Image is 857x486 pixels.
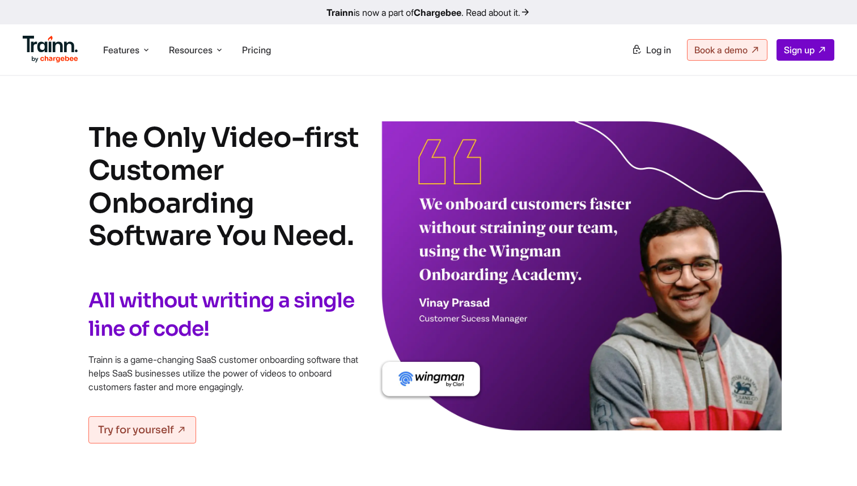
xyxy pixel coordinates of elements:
[103,44,139,56] span: Features
[88,121,360,252] h1: The Only Video-first Customer Onboarding Software You Need.
[777,39,834,61] a: Sign up
[169,44,213,56] span: Resources
[800,432,857,486] iframe: Chat Widget
[88,353,360,394] p: Trainn is a game-changing SaaS customer onboarding software that helps SaaS businesses utilize th...
[23,36,78,63] img: Trainn Logo
[784,44,814,56] span: Sign up
[646,44,671,56] span: Log in
[326,7,354,18] b: Trainn
[414,7,461,18] b: Chargebee
[88,416,196,443] a: Try for yourself
[242,44,271,56] a: Pricing
[379,121,782,430] img: Customer Onboarding built on Trainn | Wingman
[687,39,767,61] a: Book a demo
[694,44,748,56] span: Book a demo
[625,40,678,60] a: Log in
[88,286,360,344] h2: All without writing a single line of code!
